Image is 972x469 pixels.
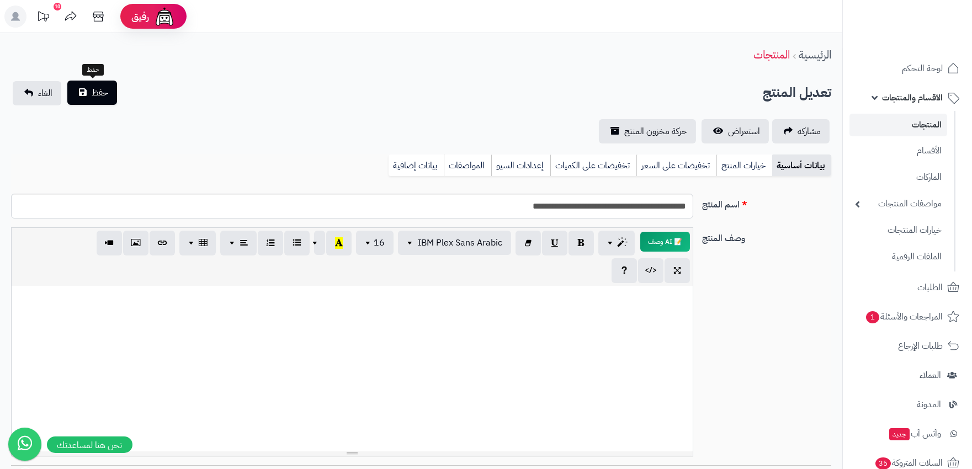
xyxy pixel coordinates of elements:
[902,61,943,76] span: لوحة التحكم
[67,81,117,105] button: حفظ
[153,6,176,28] img: ai-face.png
[636,154,716,177] a: تخفيضات على السعر
[917,280,943,295] span: الطلبات
[763,82,831,104] h2: تعديل المنتج
[599,119,696,143] a: حركة مخزون المنتج
[888,426,941,441] span: وآتس آب
[849,420,965,447] a: وآتس آبجديد
[716,154,772,177] a: خيارات المنتج
[131,10,149,23] span: رفيق
[702,119,769,143] a: استعراض
[54,3,61,10] div: 10
[849,55,965,82] a: لوحة التحكم
[728,125,760,138] span: استعراض
[849,391,965,418] a: المدونة
[866,311,879,323] span: 1
[898,338,943,354] span: طلبات الإرجاع
[550,154,636,177] a: تخفيضات على الكميات
[849,218,947,242] a: خيارات المنتجات
[849,166,947,189] a: الماركات
[698,194,836,211] label: اسم المنتج
[356,231,394,255] button: 16
[849,303,965,330] a: المراجعات والأسئلة1
[13,81,61,105] a: الغاء
[920,367,941,383] span: العملاء
[640,232,690,252] button: 📝 AI وصف
[849,362,965,388] a: العملاء
[849,333,965,359] a: طلبات الإرجاع
[82,64,104,76] div: حفظ
[398,231,511,255] button: IBM Plex Sans Arabic
[882,90,943,105] span: الأقسام والمنتجات
[753,46,790,63] a: المنتجات
[491,154,550,177] a: إعدادات السيو
[698,227,836,245] label: وصف المنتج
[92,86,108,99] span: حفظ
[389,154,444,177] a: بيانات إضافية
[849,245,947,269] a: الملفات الرقمية
[865,309,943,324] span: المراجعات والأسئلة
[798,125,821,138] span: مشاركه
[772,119,830,143] a: مشاركه
[29,6,57,30] a: تحديثات المنصة
[917,397,941,412] span: المدونة
[889,428,910,440] span: جديد
[897,31,962,54] img: logo-2.png
[849,274,965,301] a: الطلبات
[772,154,831,177] a: بيانات أساسية
[624,125,687,138] span: حركة مخزون المنتج
[799,46,831,63] a: الرئيسية
[418,236,502,249] span: IBM Plex Sans Arabic
[849,192,947,216] a: مواصفات المنتجات
[374,236,385,249] span: 16
[849,139,947,163] a: الأقسام
[849,114,947,136] a: المنتجات
[444,154,491,177] a: المواصفات
[38,87,52,100] span: الغاء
